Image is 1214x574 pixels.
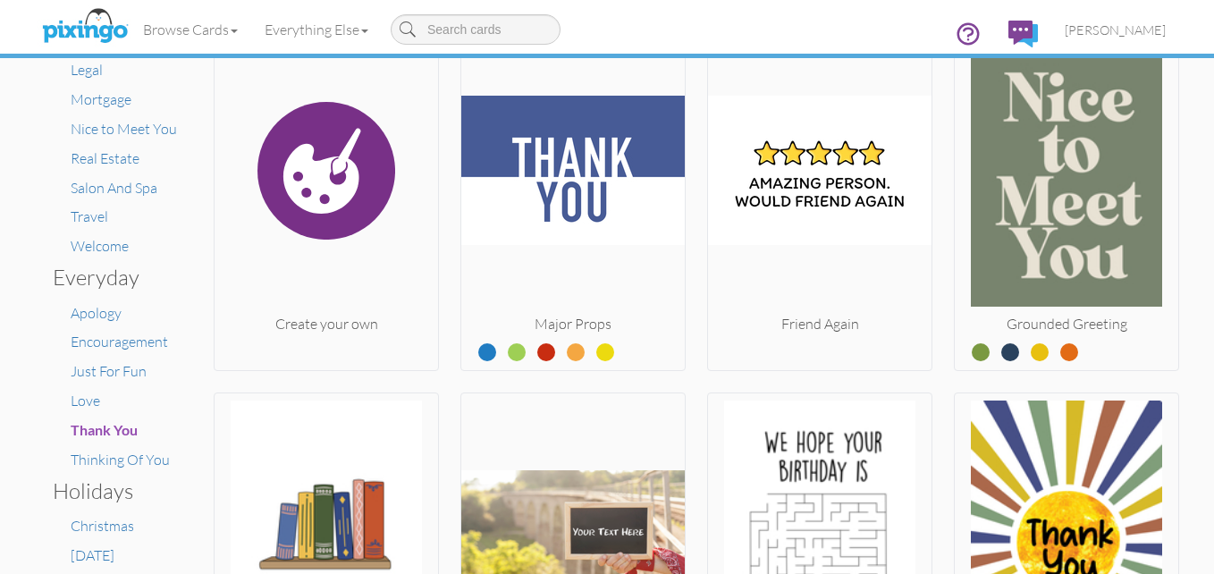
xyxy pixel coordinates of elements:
div: Grounded Greeting [955,314,1178,334]
a: Everything Else [251,7,382,52]
a: Mortgage [71,90,131,108]
a: Browse Cards [130,7,251,52]
img: pixingo logo [38,4,132,49]
img: 20250527-043541-0b2d8b8e4674-250.jpg [955,28,1178,314]
a: [DATE] [71,546,114,564]
a: Just For Fun [71,362,147,380]
div: Major Props [461,314,685,334]
a: Welcome [71,237,129,255]
img: 20241114-001517-5c2bbd06cf65-250.jpg [708,28,932,314]
a: Thank You [71,421,138,439]
img: comments.svg [1008,21,1038,47]
a: Real Estate [71,149,139,167]
a: Love [71,392,100,409]
span: [PERSON_NAME] [1065,22,1166,38]
a: Salon And Spa [71,179,157,197]
a: Thinking Of You [71,451,170,468]
img: 20250716-161921-cab435a0583f-250.jpg [461,28,685,314]
a: Apology [71,304,122,322]
h3: Everyday [53,266,182,289]
input: Search cards [391,14,561,45]
div: Create your own [215,314,438,334]
a: Encouragement [71,333,168,350]
a: [PERSON_NAME] [1051,7,1179,53]
h3: Holidays [53,479,182,502]
span: Thank You [71,421,138,438]
div: Friend Again [708,314,932,334]
a: Nice to Meet You [71,120,177,138]
a: Christmas [71,517,134,535]
iframe: Chat [1213,573,1214,574]
a: Travel [71,207,108,225]
img: create.svg [215,28,438,314]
